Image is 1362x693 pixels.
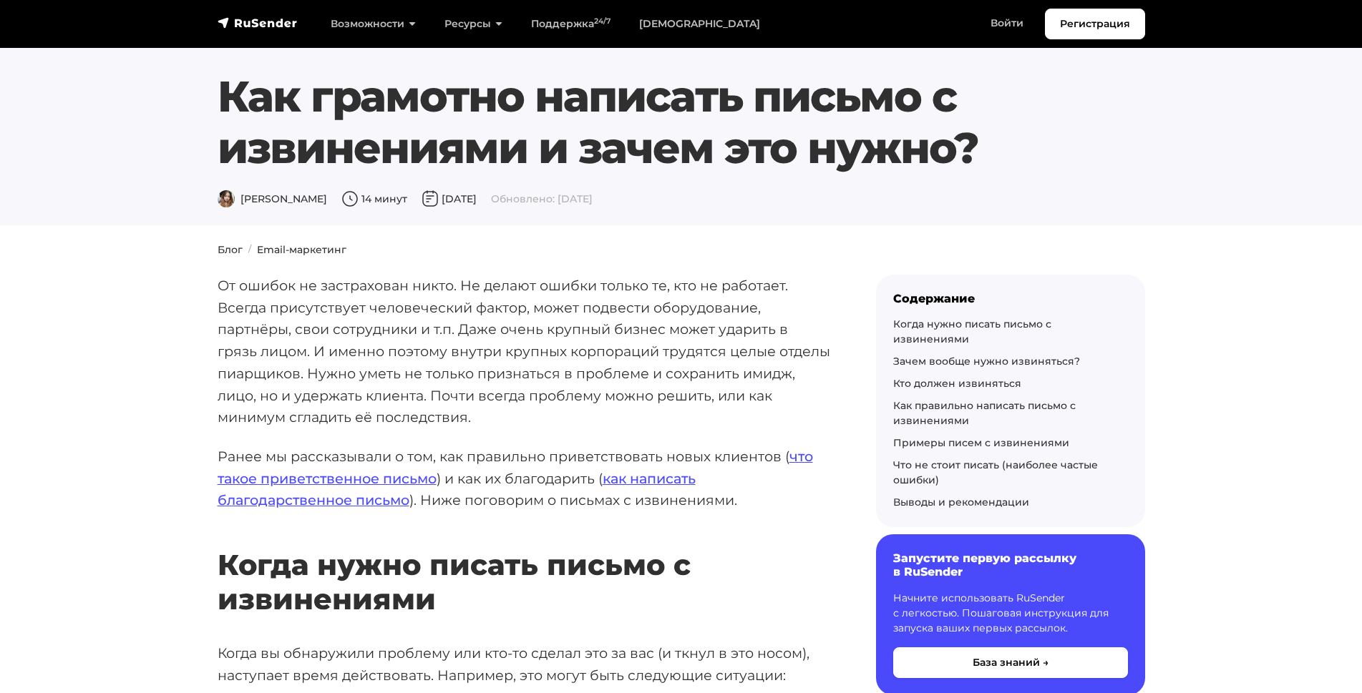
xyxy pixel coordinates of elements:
[893,551,1128,579] h6: Запустите первую рассылку в RuSender
[218,71,1066,174] h1: Как грамотно написать письмо с извинениями и зачем это нужно?
[243,242,346,257] li: Email-маркетинг
[491,192,593,205] span: Обновлено: [DATE]
[218,192,327,205] span: [PERSON_NAME]
[893,647,1128,678] button: База знаний →
[209,242,1154,257] nav: breadcrumb
[893,458,1098,486] a: Что не стоит писать (наиболее частые ошибки)
[218,275,830,428] p: От ошибок не застрахован никто. Не делают ошибки только те, кто не работает. Всегда присутствует ...
[893,591,1128,636] p: Начните использовать RuSender с легкостью. Пошаговая инструкция для запуска ваших первых рассылок.
[893,399,1076,427] a: Как правильно написать письмо с извинениями
[218,446,830,511] p: Ранее мы рассказывали о том, как правильно приветствовать новых клиентов ( ) и как их благодарить...
[341,190,359,207] img: Время чтения
[893,436,1069,449] a: Примеры писем с извинениями
[976,9,1038,38] a: Войти
[316,9,430,39] a: Возможности
[422,190,439,207] img: Дата публикации
[430,9,517,39] a: Ресурсы
[218,243,243,256] a: Блог
[893,318,1051,345] a: Когда нужно писать письмо с извинениями
[218,16,298,30] img: RuSender
[893,355,1080,368] a: Зачем вообще нужно извиняться?
[218,448,813,487] a: что такое приветственное письмо
[893,496,1029,508] a: Выводы и рекомендации
[422,192,477,205] span: [DATE]
[594,16,611,26] sup: 24/7
[218,506,830,616] h2: Когда нужно писать письмо с извинениями
[1045,9,1145,39] a: Регистрация
[517,9,625,39] a: Поддержка24/7
[625,9,774,39] a: [DEMOGRAPHIC_DATA]
[893,377,1021,390] a: Кто должен извиняться
[893,292,1128,305] div: Содержание
[341,192,407,205] span: 14 минут
[218,642,830,686] p: Когда вы обнаружили проблему или кто-то сделал это за вас (и ткнул в это носом), наступает время ...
